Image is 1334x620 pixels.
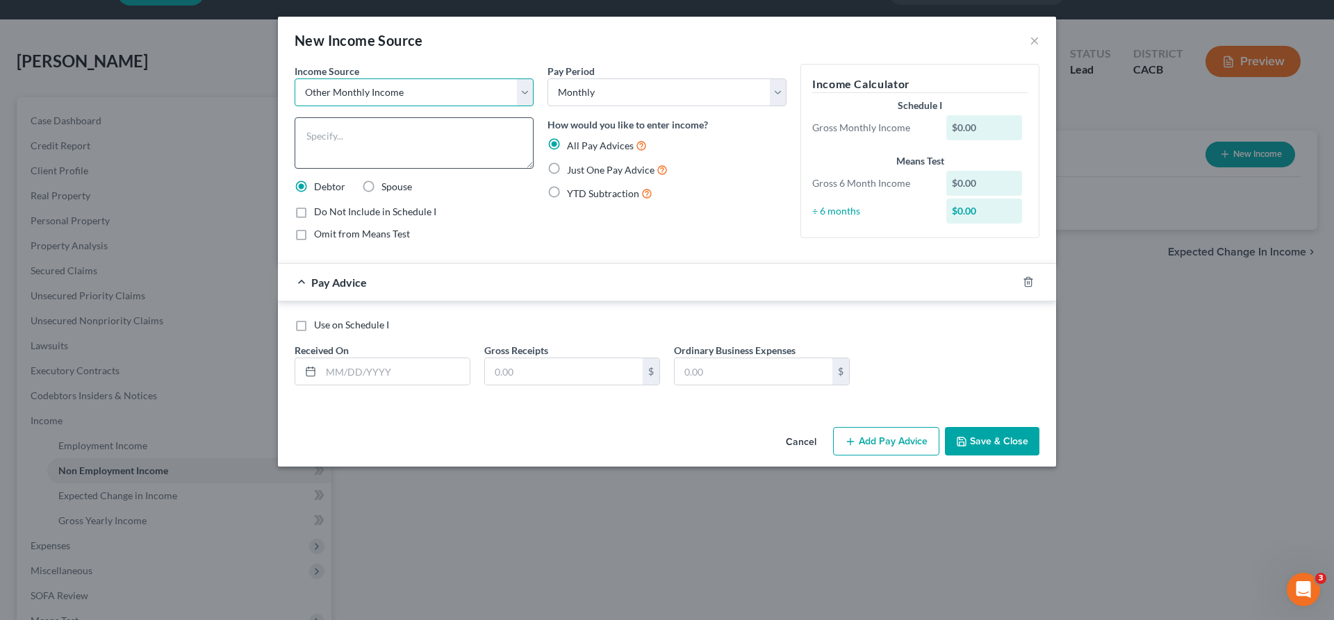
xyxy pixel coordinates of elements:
[674,343,796,358] label: Ordinary Business Expenses
[1030,32,1039,49] button: ×
[547,117,708,132] label: How would you like to enter income?
[805,204,939,218] div: ÷ 6 months
[484,343,548,358] label: Gross Receipts
[311,276,367,289] span: Pay Advice
[833,427,939,456] button: Add Pay Advice
[805,176,939,190] div: Gross 6 Month Income
[946,115,1023,140] div: $0.00
[485,358,643,385] input: 0.00
[314,181,345,192] span: Debtor
[547,64,595,78] label: Pay Period
[567,164,654,176] span: Just One Pay Advice
[1315,573,1326,584] span: 3
[381,181,412,192] span: Spouse
[812,154,1028,168] div: Means Test
[805,121,939,135] div: Gross Monthly Income
[945,427,1039,456] button: Save & Close
[295,344,349,356] span: Received On
[675,358,832,385] input: 0.00
[295,31,423,50] div: New Income Source
[295,65,359,77] span: Income Source
[946,171,1023,196] div: $0.00
[946,199,1023,224] div: $0.00
[567,140,634,151] span: All Pay Advices
[832,358,849,385] div: $
[321,358,470,385] input: MM/DD/YYYY
[314,319,389,330] span: Use on Schedule I
[812,99,1028,112] div: Schedule I
[314,206,436,217] span: Do Not Include in Schedule I
[812,76,1028,93] h5: Income Calculator
[567,187,639,199] span: YTD Subtraction
[1287,573,1320,606] iframe: Intercom live chat
[643,358,659,385] div: $
[775,428,827,456] button: Cancel
[314,228,410,240] span: Omit from Means Test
